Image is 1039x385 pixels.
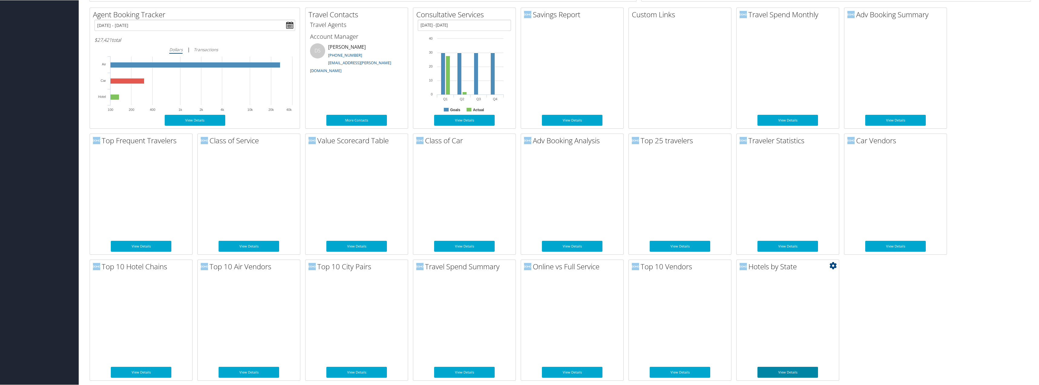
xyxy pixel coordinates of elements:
i: Transactions [194,46,218,52]
a: [EMAIL_ADDRESS][PERSON_NAME][DOMAIN_NAME] [310,60,391,73]
span: $27,421 [94,36,112,43]
h2: Class of Car [416,135,516,145]
tspan: 20 [429,64,433,68]
a: [PHONE_NUMBER] [328,52,362,58]
h2: Value Scorecard Table [308,135,408,145]
a: More Contacts [326,115,387,125]
text: 1k [179,108,182,111]
a: View Details [757,367,818,377]
img: domo-logo.png [524,137,531,144]
img: domo-logo.png [201,263,208,270]
h3: Travel Agents [310,20,403,29]
img: domo-logo.png [308,263,316,270]
h2: Travel Spend Monthly [740,9,839,19]
img: domo-logo.png [416,137,424,144]
text: 200 [129,108,134,111]
img: domo-logo.png [201,137,208,144]
h2: Traveler Statistics [740,135,839,145]
tspan: 0 [431,92,433,96]
img: domo-logo.png [524,263,531,270]
h2: Online vs Full Service [524,261,623,271]
text: Actual [473,108,484,112]
img: domo-logo.png [740,263,747,270]
a: View Details [865,241,926,251]
img: domo-logo.png [847,137,855,144]
a: View Details [650,241,710,251]
a: View Details [757,115,818,125]
h2: Savings Report [524,9,623,19]
text: Q1 [443,97,448,101]
tspan: 10 [429,78,433,82]
h6: total [94,36,295,43]
text: 100 [108,108,113,111]
a: View Details [326,367,387,377]
text: 20k [269,108,274,111]
text: 2k [200,108,203,111]
h2: Car Vendors [847,135,947,145]
h2: Top 10 Air Vendors [201,261,300,271]
img: domo-logo.png [93,263,100,270]
img: domo-logo.png [93,137,100,144]
img: domo-logo.png [632,263,639,270]
img: domo-logo.png [416,263,424,270]
text: 400 [150,108,155,111]
a: View Details [865,115,926,125]
img: domo-logo.png [740,137,747,144]
a: View Details [219,241,279,251]
text: 40k [286,108,292,111]
img: domo-logo.png [308,137,316,144]
h2: Travel Contacts [308,9,408,19]
tspan: 30 [429,50,433,54]
a: View Details [165,115,225,125]
h2: Custom Links [632,9,731,19]
tspan: 40 [429,36,433,40]
h2: Travel Spend Summary [416,261,516,271]
h2: Consultative Services [416,9,516,19]
a: View Details [219,367,279,377]
tspan: Hotel [98,95,106,98]
h2: Top 25 travelers [632,135,731,145]
h2: Top 10 Hotel Chains [93,261,192,271]
h2: Adv Booking Analysis [524,135,623,145]
img: domo-logo.png [847,11,855,18]
h2: Top 10 City Pairs [308,261,408,271]
img: domo-logo.png [632,137,639,144]
a: View Details [650,367,710,377]
a: View Details [757,241,818,251]
li: [PERSON_NAME] [307,43,406,75]
div: | [94,45,295,53]
h3: Account Manager [310,32,403,41]
a: View Details [326,241,387,251]
text: Q3 [477,97,481,101]
a: View Details [542,367,602,377]
h2: Class of Service [201,135,300,145]
h2: Adv Booking Summary [847,9,947,19]
h2: Hotels by State [740,261,839,271]
a: View Details [542,115,602,125]
text: Q4 [493,97,497,101]
text: Q2 [460,97,464,101]
a: View Details [111,367,171,377]
h2: Top Frequent Travelers [93,135,192,145]
img: domo-logo.png [524,11,531,18]
a: View Details [434,115,495,125]
a: View Details [542,241,602,251]
h2: Top 10 Vendors [632,261,731,271]
text: Goals [450,108,460,112]
h2: Agent Booking Tracker [93,9,300,19]
text: 4k [221,108,224,111]
tspan: Air [102,62,106,66]
div: DS [310,43,325,58]
a: View Details [434,367,495,377]
a: View Details [111,241,171,251]
text: 10k [247,108,253,111]
img: domo-logo.png [740,11,747,18]
tspan: Car [101,78,106,82]
a: View Details [434,241,495,251]
i: Dollars [169,46,183,52]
